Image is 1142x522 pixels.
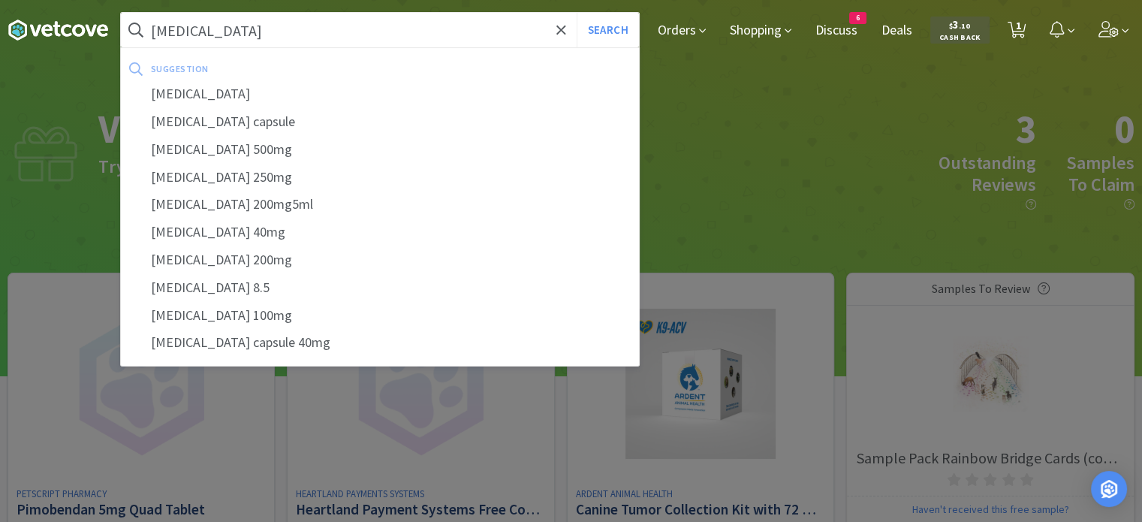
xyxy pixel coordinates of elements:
div: [MEDICAL_DATA] 100mg [121,302,639,330]
div: [MEDICAL_DATA] 500mg [121,136,639,164]
div: [MEDICAL_DATA] capsule [121,108,639,136]
div: [MEDICAL_DATA] 200mg [121,246,639,274]
div: [MEDICAL_DATA] [121,80,639,108]
span: Cash Back [939,34,981,44]
span: 3 [949,17,970,32]
a: 1 [1002,26,1032,39]
span: 6 [850,13,866,23]
input: Search by item, sku, manufacturer, ingredient, size... [121,13,639,47]
span: $ [949,21,953,31]
div: [MEDICAL_DATA] 200mg5ml [121,191,639,219]
a: Discuss6 [809,24,863,38]
div: [MEDICAL_DATA] 40mg [121,219,639,246]
button: Search [577,13,639,47]
div: [MEDICAL_DATA] 250mg [121,164,639,192]
a: $3.10Cash Back [930,10,990,50]
div: [MEDICAL_DATA] 8.5 [121,274,639,302]
div: Open Intercom Messenger [1091,471,1127,507]
div: suggestion [151,57,420,80]
div: [MEDICAL_DATA] capsule 40mg [121,329,639,357]
span: . 10 [959,21,970,31]
a: Deals [875,24,918,38]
